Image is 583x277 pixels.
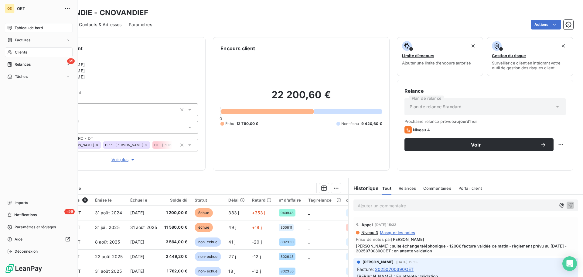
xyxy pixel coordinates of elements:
[5,4,15,13] div: OE
[130,225,157,230] span: 31 août 2025
[237,121,258,126] span: 12 780,00 €
[380,230,415,235] span: Masquer les notes
[220,89,382,107] h2: 22 200,60 €
[15,200,28,206] span: Imports
[130,198,157,203] div: Échue le
[346,198,377,203] div: désignation
[252,268,261,274] span: -12 j
[130,210,145,215] span: [DATE]
[412,142,540,147] span: Voir
[375,266,414,272] span: 20250700390OET
[363,259,394,265] span: [PERSON_NAME]
[308,210,310,215] span: _
[356,237,576,242] span: Prise de notes par
[308,225,310,230] span: _
[164,268,187,274] span: 1 782,00 €
[195,267,221,276] span: non-échue
[404,119,566,124] span: Prochaine relance prévue
[454,119,477,124] span: aujourd’hui
[67,58,75,64] span: 65
[220,45,255,52] h6: Encours client
[531,20,561,29] button: Actions
[15,62,31,67] span: Relances
[15,37,30,43] span: Factures
[308,254,310,259] span: _
[195,237,221,247] span: non-échue
[487,37,573,76] button: Gestion du risqueSurveiller ce client en intégrant votre outil de gestion des risques client.
[15,25,43,31] span: Tableau de bord
[375,223,396,227] span: [DATE] 15:33
[361,121,382,126] span: 9 420,60 €
[228,268,235,274] span: 18 j
[195,252,221,261] span: non-échue
[308,198,339,203] div: Tag relance
[399,186,416,191] span: Relances
[195,208,213,217] span: échue
[95,254,123,259] span: 22 août 2025
[95,268,122,274] span: 31 août 2025
[15,237,23,242] span: Aide
[49,156,198,163] button: Voir plus
[356,244,576,253] span: [PERSON_NAME] : suite échange téléphonique - 1200€ facture validée ce matin - règlement prévu au ...
[164,224,187,230] span: 11 580,00 €
[111,157,136,163] span: Voir plus
[14,212,37,218] span: Notifications
[164,198,187,203] div: Solde dû
[225,121,234,126] span: Échu
[281,255,294,258] span: 802648
[5,264,43,273] img: Logo LeanPay
[195,223,213,232] span: échue
[130,268,145,274] span: [DATE]
[195,198,221,203] div: Statut
[130,239,145,244] span: [DATE]
[15,50,27,55] span: Clients
[220,116,222,121] span: 0
[459,186,482,191] span: Portail client
[228,254,236,259] span: 27 j
[37,45,198,52] h6: Informations client
[492,61,568,70] span: Surveiller ce client en intégrant votre outil de gestion des risques client.
[228,239,235,244] span: 41 j
[15,74,28,79] span: Tâches
[410,104,462,110] span: Plan de relance Standard
[252,239,262,244] span: -20 j
[308,268,310,274] span: _
[228,210,239,215] span: 383 j
[281,240,294,244] span: 802350
[252,254,261,259] span: -12 j
[164,254,187,260] span: 2 449,20 €
[281,269,294,273] span: 802350
[17,6,61,11] span: OET
[361,222,373,227] span: Appel
[492,53,526,58] span: Gestion du risque
[391,237,424,242] span: [PERSON_NAME]
[341,121,359,126] span: Non-échu
[164,210,187,216] span: 1 200,00 €
[252,210,265,215] span: +353 j
[281,226,292,229] span: 800811
[5,234,73,244] a: Aide
[15,249,38,254] span: Déconnexion
[361,230,378,235] span: Niveau 3
[402,61,471,65] span: Ajouter une limite d’encours autorisé
[95,239,120,244] span: 8 août 2025
[349,185,379,192] h6: Historique
[281,211,294,215] span: 040948
[154,143,190,147] span: DT - [PERSON_NAME]
[105,143,143,147] span: DPP - [PERSON_NAME]
[404,87,566,95] h6: Relance
[404,138,554,151] button: Voir
[397,37,483,76] button: Limite d’encoursAjouter une limite d’encours autorisé
[382,186,391,191] span: Tout
[279,198,301,203] div: n° d'affaire
[228,198,245,203] div: Délai
[164,239,187,245] span: 3 564,00 €
[172,142,177,148] input: Ajouter une valeur
[130,254,145,259] span: [DATE]
[82,197,88,203] span: 6
[308,239,310,244] span: _
[252,198,271,203] div: Retard
[228,225,236,230] span: 49 j
[413,127,430,132] span: Niveau 4
[357,266,374,272] span: Facture :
